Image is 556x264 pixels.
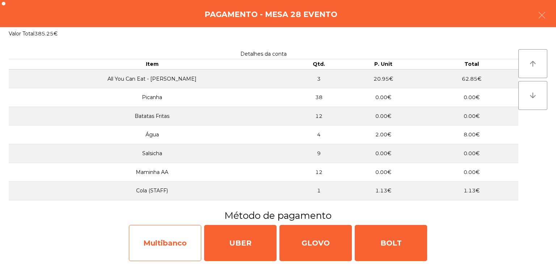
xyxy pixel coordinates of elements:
td: Lipton Limão (STAFF) [9,200,295,219]
button: arrow_downward [518,81,547,110]
td: 0.00€ [342,107,425,125]
td: 4 [295,125,342,144]
td: Picanha [9,88,295,107]
th: Item [9,59,295,69]
td: 62.85€ [425,69,518,88]
td: 12 [295,107,342,125]
td: Cola (STAFF) [9,182,295,200]
td: 1 [295,200,342,219]
span: Valor Total [9,30,34,37]
i: arrow_downward [528,91,537,100]
td: Batatas Fritas [9,107,295,125]
td: 3 [295,69,342,88]
th: Qtd. [295,59,342,69]
th: P. Unit [342,59,425,69]
div: BOLT [355,225,427,261]
span: Detalhes da conta [240,51,287,57]
h3: Método de pagamento [5,209,551,222]
td: Água [9,125,295,144]
span: 385.25€ [34,30,58,37]
td: 0.90€ [425,200,518,219]
td: 38 [295,88,342,107]
td: 20.95€ [342,69,425,88]
div: Multibanco [129,225,201,261]
th: Total [425,59,518,69]
div: UBER [204,225,277,261]
td: 0.00€ [425,88,518,107]
td: 0.00€ [425,163,518,182]
td: 0.00€ [425,144,518,163]
td: All You Can Eat - [PERSON_NAME] [9,69,295,88]
td: Salsicha [9,144,295,163]
button: arrow_upward [518,49,547,78]
i: arrow_upward [528,59,537,68]
td: 1.13€ [342,182,425,200]
h4: Pagamento - Mesa 28 Evento [205,9,337,20]
td: 0.90€ [342,200,425,219]
td: 0.00€ [342,88,425,107]
td: 1.13€ [425,182,518,200]
td: 9 [295,144,342,163]
td: 1 [295,182,342,200]
td: 2.00€ [342,125,425,144]
td: 0.00€ [425,107,518,125]
td: 0.00€ [342,144,425,163]
td: 0.00€ [342,163,425,182]
td: 12 [295,163,342,182]
td: Maminha AA [9,163,295,182]
td: 8.00€ [425,125,518,144]
div: GLOVO [279,225,352,261]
